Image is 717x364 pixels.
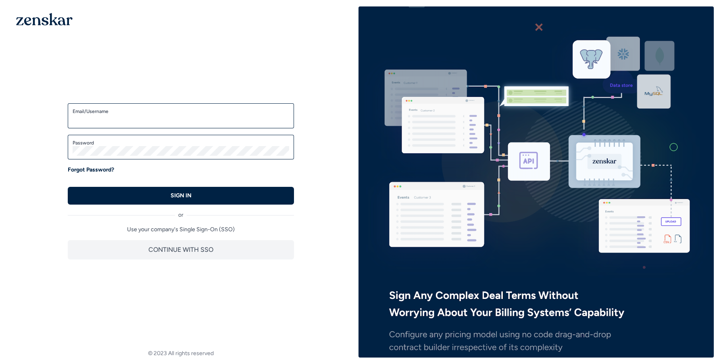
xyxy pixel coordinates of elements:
footer: © 2023 All rights reserved [3,349,358,358]
label: Email/Username [73,108,289,115]
a: Forgot Password? [68,166,114,174]
div: or [68,205,294,219]
label: Password [73,140,289,146]
button: SIGN IN [68,187,294,205]
button: CONTINUE WITH SSO [68,240,294,259]
p: Use your company's Single Sign-On (SSO) [68,226,294,234]
img: 1OGAJ2xQqyY4LXKgY66KYq0eOWRCkrZdAb3gUhuVAqdWPZE9SRJmCz+oDMSn4zDLXe31Ii730ItAGKgCKgCCgCikA4Av8PJUP... [16,13,73,25]
p: SIGN IN [171,192,192,200]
